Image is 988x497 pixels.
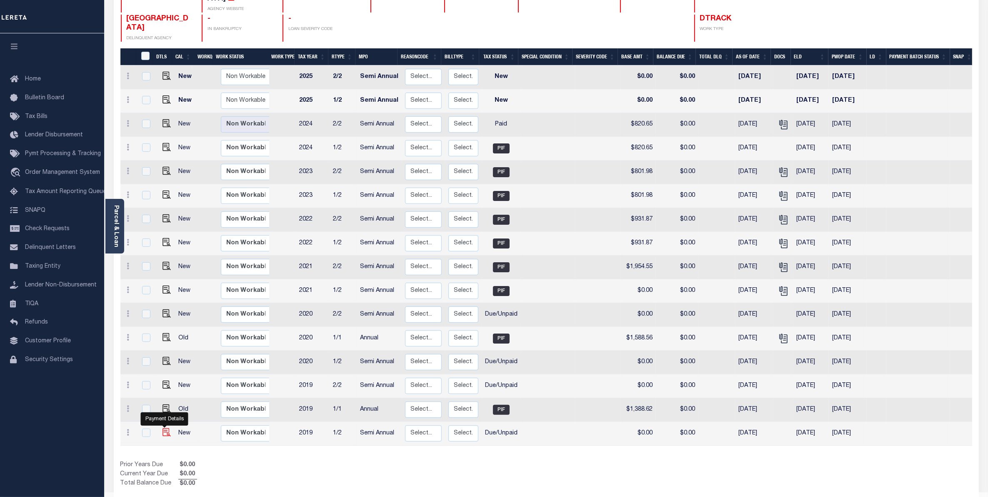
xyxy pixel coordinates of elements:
[296,327,330,351] td: 2020
[620,89,656,113] td: $0.00
[656,232,698,256] td: $0.00
[296,184,330,208] td: 2023
[153,48,172,65] th: DTLS
[120,48,136,65] th: &nbsp;&nbsp;&nbsp;&nbsp;&nbsp;&nbsp;&nbsp;&nbsp;&nbsp;&nbsp;
[357,374,402,398] td: Semi Annual
[829,256,867,279] td: [DATE]
[120,470,178,479] td: Current Year Due
[793,184,829,208] td: [DATE]
[330,65,357,89] td: 2/2
[398,48,441,65] th: ReasonCode: activate to sort column ascending
[656,256,698,279] td: $0.00
[25,189,106,195] span: Tax Amount Reporting Queue
[357,208,402,232] td: Semi Annual
[178,470,197,479] span: $0.00
[357,327,402,351] td: Annual
[175,208,198,232] td: New
[829,208,867,232] td: [DATE]
[296,303,330,327] td: 2020
[175,184,198,208] td: New
[656,327,698,351] td: $0.00
[793,89,829,113] td: [DATE]
[127,15,189,32] span: [GEOGRAPHIC_DATA]
[175,422,198,446] td: New
[268,48,295,65] th: Work Type
[330,374,357,398] td: 2/2
[113,205,119,247] a: Parcel & Loan
[620,161,656,184] td: $801.98
[175,89,198,113] td: New
[330,351,357,374] td: 1/2
[733,48,771,65] th: As of Date: activate to sort column ascending
[10,168,23,178] i: travel_explore
[829,137,867,161] td: [DATE]
[618,48,653,65] th: Base Amt: activate to sort column ascending
[493,167,510,177] span: PIF
[620,256,656,279] td: $1,954.55
[175,161,198,184] td: New
[296,279,330,303] td: 2021
[573,48,618,65] th: Severity Code: activate to sort column ascending
[656,208,698,232] td: $0.00
[620,398,656,422] td: $1,388.62
[656,374,698,398] td: $0.00
[296,113,330,137] td: 2024
[175,113,198,137] td: New
[620,374,656,398] td: $0.00
[175,137,198,161] td: New
[829,398,867,422] td: [DATE]
[620,208,656,232] td: $931.87
[296,256,330,279] td: 2021
[296,232,330,256] td: 2022
[793,161,829,184] td: [DATE]
[886,48,950,65] th: Payment Batch Status: activate to sort column ascending
[296,208,330,232] td: 2022
[175,374,198,398] td: New
[357,351,402,374] td: Semi Annual
[735,232,773,256] td: [DATE]
[493,191,510,201] span: PIF
[175,279,198,303] td: New
[656,161,698,184] td: $0.00
[194,48,213,65] th: WorkQ
[25,170,100,176] span: Order Management System
[620,351,656,374] td: $0.00
[656,137,698,161] td: $0.00
[771,48,790,65] th: Docs
[330,422,357,446] td: 1/2
[213,48,269,65] th: Work Status
[482,303,521,327] td: Due/Unpaid
[25,76,41,82] span: Home
[793,303,829,327] td: [DATE]
[829,113,867,137] td: [DATE]
[25,207,45,213] span: SNAPQ
[735,113,773,137] td: [DATE]
[25,151,101,157] span: Pymt Processing & Tracking
[175,256,198,279] td: New
[793,279,829,303] td: [DATE]
[482,65,521,89] td: New
[829,303,867,327] td: [DATE]
[829,161,867,184] td: [DATE]
[175,351,198,374] td: New
[700,26,765,33] p: WORK TYPE
[295,48,328,65] th: Tax Year: activate to sort column ascending
[791,48,828,65] th: ELD: activate to sort column ascending
[357,137,402,161] td: Semi Annual
[735,65,773,89] td: [DATE]
[175,303,198,327] td: New
[178,479,197,489] span: $0.00
[829,351,867,374] td: [DATE]
[25,264,60,269] span: Taxing Entity
[656,184,698,208] td: $0.00
[829,279,867,303] td: [DATE]
[793,137,829,161] td: [DATE]
[735,422,773,446] td: [DATE]
[735,89,773,113] td: [DATE]
[829,65,867,89] td: [DATE]
[296,374,330,398] td: 2019
[296,161,330,184] td: 2023
[141,412,188,426] div: Payment Details
[120,461,178,470] td: Prior Years Due
[357,113,402,137] td: Semi Annual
